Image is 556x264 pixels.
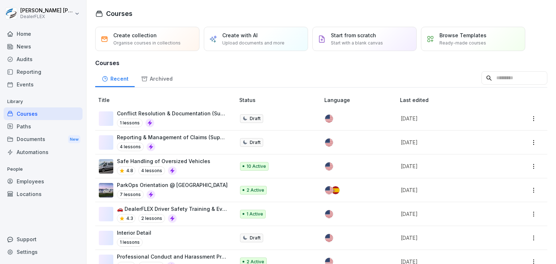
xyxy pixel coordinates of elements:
[4,175,83,188] a: Employees
[401,186,501,194] p: [DATE]
[117,229,151,237] p: Interior Detail
[117,142,144,151] p: 4 lessons
[222,31,258,39] p: Create with AI
[401,234,501,242] p: [DATE]
[126,167,133,174] p: 4.8
[4,40,83,53] a: News
[325,162,333,170] img: us.svg
[117,133,228,141] p: Reporting & Management of Claims (Supervisor)
[247,211,263,217] p: 1 Active
[95,59,547,67] h3: Courses
[113,40,181,46] p: Organise courses in collections
[325,210,333,218] img: us.svg
[4,233,83,246] div: Support
[332,186,340,194] img: es.svg
[117,181,228,189] p: ParkOps Orientation @ [GEOGRAPHIC_DATA]
[222,40,285,46] p: Upload documents and more
[250,115,261,122] p: Draft
[4,27,83,40] a: Home
[4,133,83,146] a: DocumentsNew
[324,96,397,104] p: Language
[4,78,83,91] a: Events
[400,96,510,104] p: Last edited
[401,139,501,146] p: [DATE]
[20,8,73,14] p: [PERSON_NAME] [PERSON_NAME]
[325,139,333,146] img: us.svg
[4,246,83,258] a: Settings
[401,162,501,170] p: [DATE]
[99,159,113,174] img: u6am29fli39xf7ggi0iab2si.png
[117,238,143,247] p: 1 lessons
[247,187,264,193] p: 2 Active
[138,166,165,175] p: 4 lessons
[439,31,486,39] p: Browse Templates
[325,115,333,123] img: us.svg
[4,146,83,158] a: Automations
[68,135,80,144] div: New
[239,96,321,104] p: Status
[401,210,501,218] p: [DATE]
[126,215,133,222] p: 4.3
[95,69,135,87] a: Recent
[325,186,333,194] img: us.svg
[4,163,83,175] p: People
[138,214,165,223] p: 2 lessons
[99,183,113,197] img: nnqojl1deux5lw6n86ll0x7s.png
[98,96,236,104] p: Title
[439,40,486,46] p: Ready-made courses
[117,119,143,127] p: 1 lessons
[4,65,83,78] a: Reporting
[325,234,333,242] img: us.svg
[113,31,157,39] p: Create collection
[250,139,261,146] p: Draft
[331,40,383,46] p: Start with a blank canvas
[117,157,210,165] p: Safe Handling of Oversized Vehicles
[331,31,376,39] p: Start from scratch
[401,115,501,122] p: [DATE]
[4,120,83,133] a: Paths
[4,107,83,120] a: Courses
[106,9,132,18] h1: Courses
[4,53,83,65] a: Audits
[250,235,261,241] p: Draft
[117,190,144,199] p: 7 lessons
[117,110,228,117] p: Conflict Resolution & Documentation (Supervisor)
[4,188,83,200] a: Locations
[20,14,73,19] p: DealerFLEX
[117,253,228,260] p: Professional Conduct and Harassment Prevention for Valet Employees
[117,205,228,213] p: 🚗 DealerFLEX Driver Safety Training & Evaluation
[4,96,83,107] p: Library
[247,163,266,170] p: 10 Active
[4,133,83,146] div: Documents
[135,69,179,87] a: Archived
